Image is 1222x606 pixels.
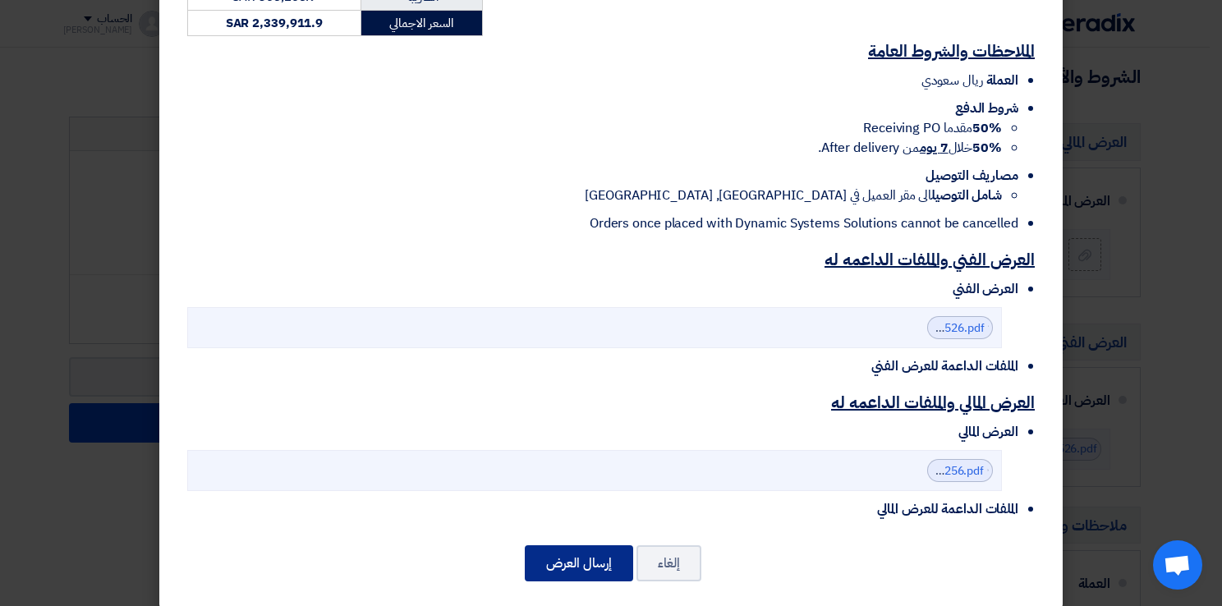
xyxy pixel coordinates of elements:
[187,186,1002,205] li: الى مقر العميل في [GEOGRAPHIC_DATA], [GEOGRAPHIC_DATA]
[986,71,1018,90] span: العملة
[953,279,1018,299] span: العرض الفني
[958,422,1018,442] span: العرض المالي
[818,138,1002,158] span: خلال من After delivery.
[863,118,1002,138] span: مقدما Receiving PO
[831,390,1035,415] u: العرض المالي والملفات الداعمه له
[226,14,324,32] strong: SAR 2,339,911.9
[931,186,1002,205] strong: شامل التوصيل
[525,545,633,581] button: إرسال العرض
[955,99,1018,118] span: شروط الدفع
[1153,540,1202,590] a: Open chat
[877,499,1018,519] span: الملفات الداعمة للعرض المالي
[825,247,1035,272] u: العرض الفني والملفات الداعمه له
[636,545,701,581] button: إلغاء
[187,213,1018,233] li: Orders once placed with Dynamic Systems Solutions cannot be cancelled
[972,138,1002,158] strong: 50%
[972,118,1002,138] strong: 50%
[921,71,983,90] span: ريال سعودي
[868,39,1035,63] u: الملاحظات والشروط العامة
[871,356,1018,376] span: الملفات الداعمة للعرض الفني
[361,10,482,36] td: السعر الاجمالي
[920,138,949,158] u: 7 يوم
[926,166,1018,186] span: مصاريف التوصيل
